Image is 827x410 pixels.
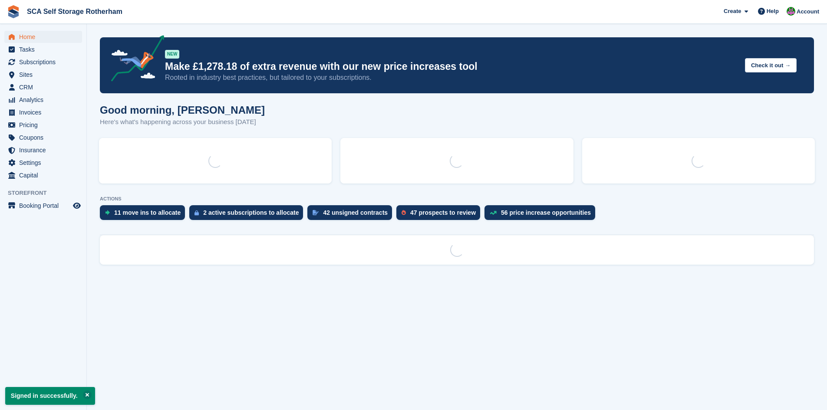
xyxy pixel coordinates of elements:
[19,131,71,144] span: Coupons
[307,205,396,224] a: 42 unsigned contracts
[4,106,82,118] a: menu
[402,210,406,215] img: prospect-51fa495bee0391a8d652442698ab0144808aea92771e9ea1ae160a38d050c398.svg
[4,131,82,144] a: menu
[114,209,181,216] div: 11 move ins to allocate
[5,387,95,405] p: Signed in successfully.
[323,209,388,216] div: 42 unsigned contracts
[100,117,265,127] p: Here's what's happening across your business [DATE]
[19,157,71,169] span: Settings
[8,189,86,197] span: Storefront
[19,43,71,56] span: Tasks
[100,104,265,116] h1: Good morning, [PERSON_NAME]
[724,7,741,16] span: Create
[4,144,82,156] a: menu
[4,56,82,68] a: menu
[72,200,82,211] a: Preview store
[19,81,71,93] span: CRM
[19,69,71,81] span: Sites
[797,7,819,16] span: Account
[4,31,82,43] a: menu
[4,94,82,106] a: menu
[165,60,738,73] p: Make £1,278.18 of extra revenue with our new price increases tool
[767,7,779,16] span: Help
[7,5,20,18] img: stora-icon-8386f47178a22dfd0bd8f6a31ec36ba5ce8667c1dd55bd0f319d3a0aa187defe.svg
[19,144,71,156] span: Insurance
[23,4,126,19] a: SCA Self Storage Rotherham
[105,210,110,215] img: move_ins_to_allocate_icon-fdf77a2bb77ea45bf5b3d319d69a93e2d87916cf1d5bf7949dd705db3b84f3ca.svg
[19,200,71,212] span: Booking Portal
[165,50,179,59] div: NEW
[19,56,71,68] span: Subscriptions
[203,209,299,216] div: 2 active subscriptions to allocate
[787,7,795,16] img: Sarah Race
[410,209,476,216] div: 47 prospects to review
[313,210,319,215] img: contract_signature_icon-13c848040528278c33f63329250d36e43548de30e8caae1d1a13099fd9432cc5.svg
[484,205,600,224] a: 56 price increase opportunities
[4,81,82,93] a: menu
[745,58,797,72] button: Check it out →
[4,43,82,56] a: menu
[19,119,71,131] span: Pricing
[189,205,307,224] a: 2 active subscriptions to allocate
[396,205,484,224] a: 47 prospects to review
[4,157,82,169] a: menu
[501,209,591,216] div: 56 price increase opportunities
[19,94,71,106] span: Analytics
[490,211,497,215] img: price_increase_opportunities-93ffe204e8149a01c8c9dc8f82e8f89637d9d84a8eef4429ea346261dce0b2c0.svg
[4,200,82,212] a: menu
[100,196,814,202] p: ACTIONS
[194,210,199,216] img: active_subscription_to_allocate_icon-d502201f5373d7db506a760aba3b589e785aa758c864c3986d89f69b8ff3...
[19,31,71,43] span: Home
[4,69,82,81] a: menu
[100,205,189,224] a: 11 move ins to allocate
[4,119,82,131] a: menu
[4,169,82,181] a: menu
[19,106,71,118] span: Invoices
[165,73,738,82] p: Rooted in industry best practices, but tailored to your subscriptions.
[104,35,165,85] img: price-adjustments-announcement-icon-8257ccfd72463d97f412b2fc003d46551f7dbcb40ab6d574587a9cd5c0d94...
[19,169,71,181] span: Capital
